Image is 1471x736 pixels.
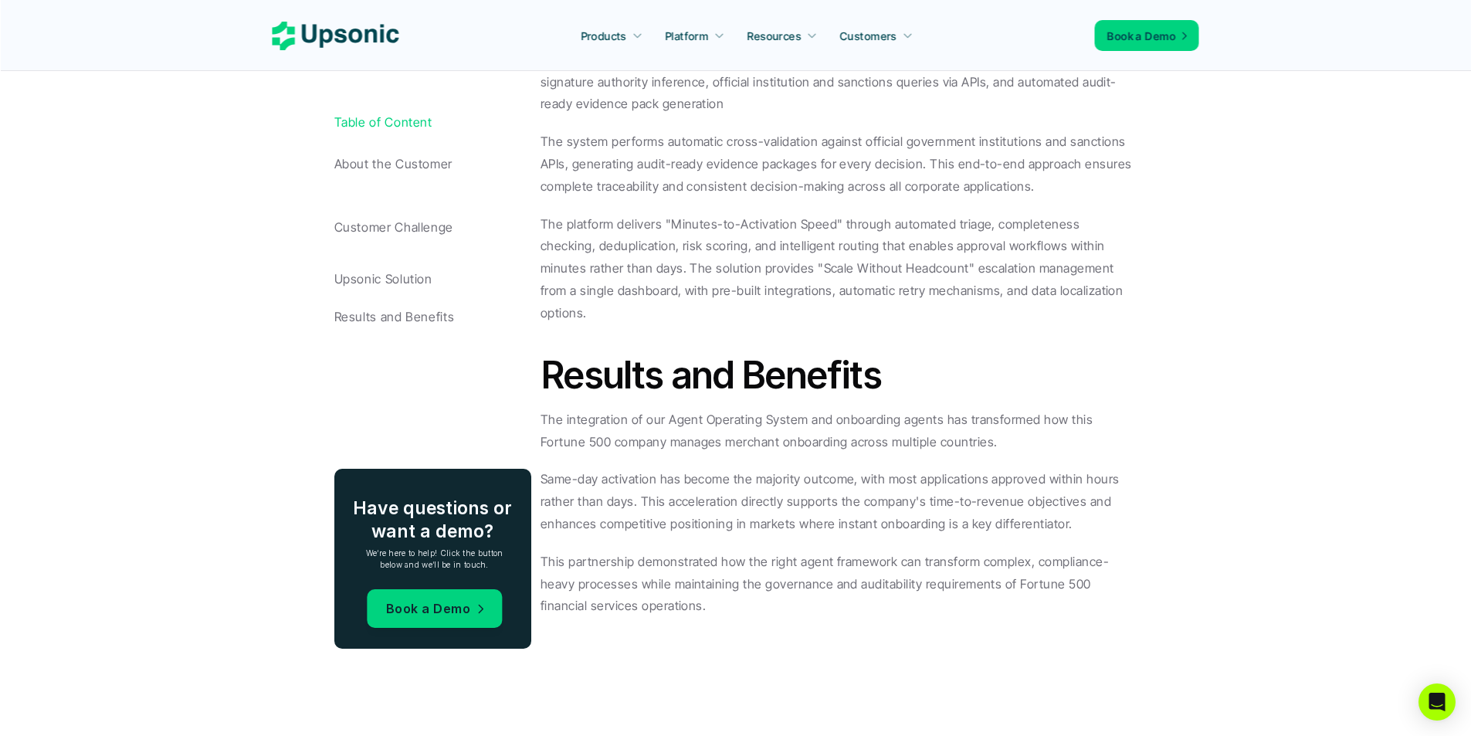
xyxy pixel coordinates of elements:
[541,349,1137,401] h4: Results and Benefits
[541,409,1137,453] p: The integration of our Agent Operating System and onboarding agents has transformed how this Fort...
[386,598,470,620] p: Book a Demo
[334,201,534,257] a: Customer Challenge
[353,521,512,544] p: want a demo?
[367,589,502,628] a: Book a Demo
[541,213,1137,324] p: The platform delivers "Minutes-to-Activation Speed" through automated triage, completeness checki...
[747,28,802,44] p: Resources
[366,548,503,559] p: We’re here to help! Click the button
[571,22,652,49] a: Products
[541,551,1137,617] p: This partnership demonstrated how the right agent framework can transform complex, compliance-hea...
[366,559,503,571] p: below and we’ll be in touch.
[541,49,1137,115] p: Onboarding Agent: Pre-built capabilities for reading tax/registration/ID/notary documents, UBO an...
[334,310,534,324] p: Results and Benefits
[334,272,534,287] p: Upsonic Solution
[334,115,534,130] p: Table of Content
[541,131,1137,197] p: The system performs automatic cross-validation against official government institutions and sanct...
[1107,28,1176,44] p: Book a Demo
[334,116,534,131] a: Table of Content
[581,28,626,44] p: Products
[353,497,512,521] p: Have questions or
[334,157,534,171] p: About the Customer
[541,468,1137,534] p: Same-day activation has become the majority outcome, with most applications approved within hours...
[334,220,534,235] p: Customer Challenge
[665,28,708,44] p: Platform
[334,137,534,195] a: About the Customer
[334,263,534,297] a: Upsonic Solution
[840,28,897,44] p: Customers
[334,304,534,332] a: Results and Benefits
[1418,683,1456,721] div: Open Intercom Messenger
